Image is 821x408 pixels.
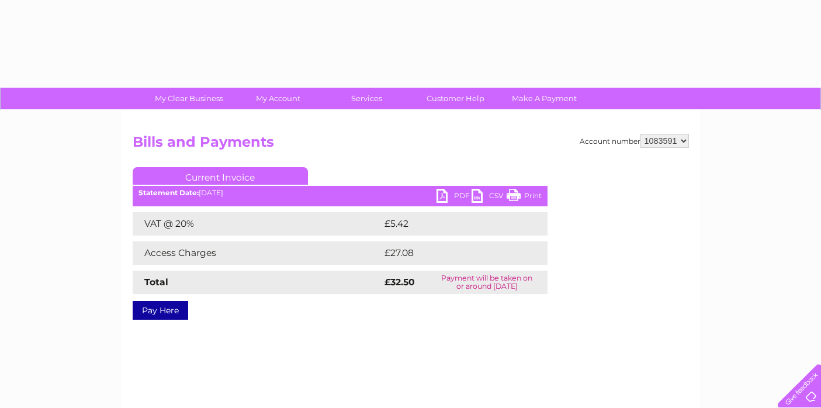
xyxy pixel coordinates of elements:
[138,188,199,197] b: Statement Date:
[472,189,507,206] a: CSV
[230,88,326,109] a: My Account
[133,212,382,236] td: VAT @ 20%
[507,189,542,206] a: Print
[496,88,593,109] a: Make A Payment
[580,134,689,148] div: Account number
[133,167,308,185] a: Current Invoice
[384,276,415,288] strong: £32.50
[141,88,237,109] a: My Clear Business
[427,271,548,294] td: Payment will be taken on or around [DATE]
[382,212,520,236] td: £5.42
[407,88,504,109] a: Customer Help
[133,241,382,265] td: Access Charges
[133,134,689,156] h2: Bills and Payments
[144,276,168,288] strong: Total
[133,189,548,197] div: [DATE]
[318,88,415,109] a: Services
[382,241,524,265] td: £27.08
[133,301,188,320] a: Pay Here
[437,189,472,206] a: PDF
